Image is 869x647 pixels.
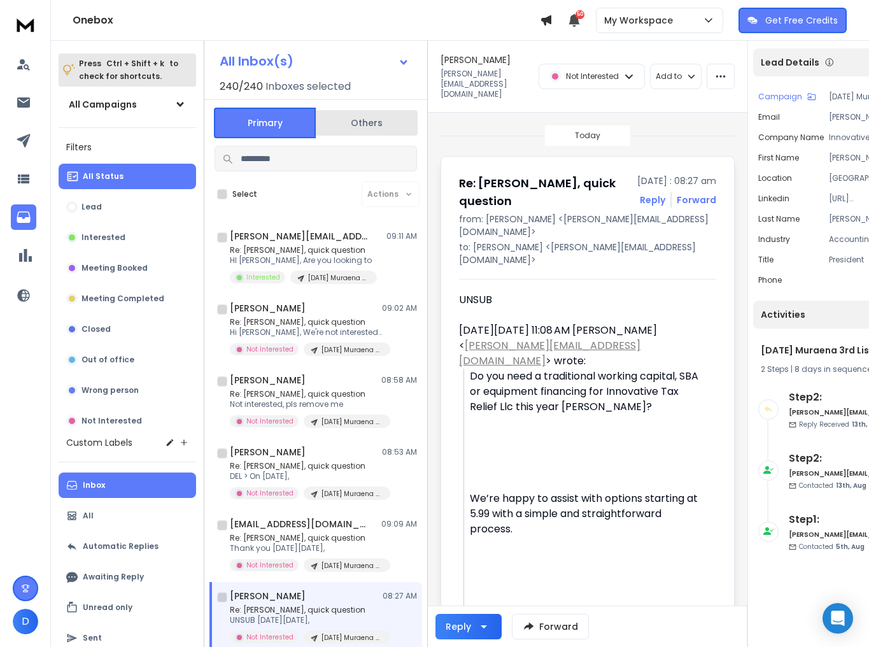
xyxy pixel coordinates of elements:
button: D [13,609,38,634]
p: [DATE] Muraena 3rd List [321,633,383,643]
p: DEL > On [DATE], [230,471,383,481]
h1: [EMAIL_ADDRESS][DOMAIN_NAME] [230,518,370,530]
span: 240 / 240 [220,79,263,94]
p: [PERSON_NAME][EMAIL_ADDRESS][DOMAIN_NAME] [441,69,531,99]
p: Not Interested [246,416,293,426]
h1: All Inbox(s) [220,55,293,68]
a: [PERSON_NAME][EMAIL_ADDRESS][DOMAIN_NAME] [459,338,640,368]
p: [DATE] Muraena 3rd List [321,489,383,499]
p: Interested [81,232,125,243]
button: Primary [214,108,316,138]
button: Not Interested [59,408,196,434]
p: Email [758,112,780,122]
p: Interested [246,273,280,282]
h1: Re: [PERSON_NAME], quick question [459,174,630,210]
button: Reply [640,194,665,206]
div: [DATE][DATE] 11:08 AM [PERSON_NAME] < > wrote: [459,323,706,369]
p: [DATE] : 08:27 am [637,174,716,187]
p: Press to check for shortcuts. [79,57,178,83]
button: All Campaigns [59,92,196,117]
p: Inbox [83,480,105,490]
p: Not Interested [246,488,293,498]
img: logo [13,13,38,36]
p: Wrong person [81,385,139,395]
p: Not Interested [81,416,142,426]
button: Wrong person [59,378,196,403]
span: 13th, Aug [836,481,866,490]
p: Re: [PERSON_NAME], quick question [230,533,383,543]
button: Closed [59,316,196,342]
button: All Status [59,164,196,189]
div: Forward [677,194,716,206]
p: Unread only [83,602,132,613]
p: to: [PERSON_NAME] <[PERSON_NAME][EMAIL_ADDRESS][DOMAIN_NAME]> [459,241,716,266]
p: 08:53 AM [382,447,417,457]
p: Lead Details [761,56,819,69]
button: Awaiting Reply [59,564,196,590]
h1: [PERSON_NAME] [230,374,306,387]
p: Re: [PERSON_NAME], quick question [230,389,383,399]
h3: Custom Labels [66,436,132,449]
p: 09:02 AM [382,303,417,313]
p: First Name [758,153,799,163]
h1: Onebox [73,13,540,28]
p: Re: [PERSON_NAME], quick question [230,317,383,327]
span: Ctrl + Shift + k [104,56,166,71]
p: 08:27 AM [383,591,417,601]
button: Interested [59,225,196,250]
span: 50 [576,10,584,19]
span: 2 Steps [761,364,789,374]
p: Re: [PERSON_NAME], quick question [230,605,383,615]
p: 09:11 AM [386,231,417,241]
p: Not Interested [246,345,293,354]
h1: [PERSON_NAME][EMAIL_ADDRESS][DOMAIN_NAME] [230,230,370,243]
p: [DATE] Muraena 3rd List [308,273,369,283]
button: Reply [435,614,502,639]
p: All [83,511,94,521]
p: Contacted [799,542,865,551]
span: 5th, Aug [836,542,865,551]
button: All [59,503,196,529]
div: Reply [446,620,471,633]
p: Campaign [758,92,802,102]
p: 08:58 AM [381,375,417,385]
p: [DATE] Muraena 3rd List [321,345,383,355]
p: Re: [PERSON_NAME], quick question [230,245,377,255]
button: Others [316,109,418,137]
p: linkedin [758,194,789,204]
button: Automatic Replies [59,534,196,559]
button: Lead [59,194,196,220]
p: 09:09 AM [381,519,417,529]
p: Company Name [758,132,824,143]
p: Last Name [758,214,800,224]
p: Lead [81,202,102,212]
p: Sent [83,633,102,643]
p: Awaiting Reply [83,572,144,582]
p: industry [758,234,790,245]
p: Not interested, pls remove me [230,399,383,409]
button: Inbox [59,473,196,498]
p: Add to [656,71,682,82]
button: Meeting Completed [59,286,196,311]
p: Out of office [81,355,134,365]
button: Campaign [758,92,816,102]
p: [DATE] Muraena 3rd List [321,417,383,427]
button: All Inbox(s) [209,48,420,74]
p: Not Interested [246,560,293,570]
p: UNSUB [DATE][DATE], [230,615,383,625]
p: Today [575,131,600,141]
button: Unread only [59,595,196,620]
button: Get Free Credits [738,8,847,33]
button: Meeting Booked [59,255,196,281]
p: Not Interested [246,632,293,642]
p: title [758,255,774,265]
h1: All Campaigns [69,98,137,111]
p: from: [PERSON_NAME] <[PERSON_NAME][EMAIL_ADDRESS][DOMAIN_NAME]> [459,213,716,238]
h1: [PERSON_NAME] [441,53,511,66]
p: Contacted [799,481,866,490]
h3: Filters [59,138,196,156]
p: My Workspace [604,14,678,27]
